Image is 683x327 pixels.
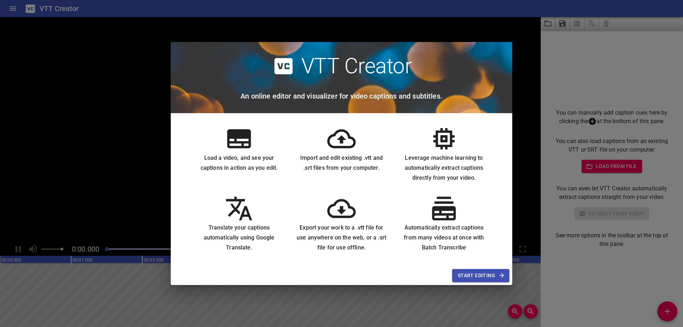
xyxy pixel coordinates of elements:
h6: Automatically extract captions from many videos at once with Batch Transcribe [398,223,489,253]
h6: Load a video, and see your captions in action as you edit. [194,153,285,173]
h6: Leverage machine learning to automatically extract captions directly from your video. [398,153,489,183]
button: Start Editing [452,269,509,282]
h2: VTT Creator [301,53,412,79]
h6: Translate your captions automatically using Google Translate. [194,223,285,253]
h6: Import and edit existing .vtt and .srt files from your computer. [296,153,387,173]
span: Start Editing [458,271,504,280]
h6: An online editor and visualizer for video captions and subtitles. [240,90,443,102]
h6: Export your work to a .vtt file for use anywhere on the web, or a .srt file for use offline. [296,223,387,253]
